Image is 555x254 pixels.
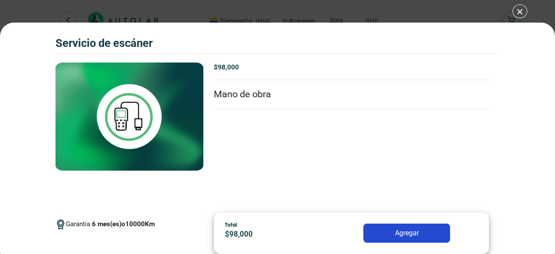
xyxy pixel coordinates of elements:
[214,80,489,109] li: Mano de obra
[225,229,323,240] p: $ 98,000
[225,221,237,228] span: Total
[214,63,489,73] p: $ 98,000
[66,219,155,236] span: Garantía
[363,224,450,243] button: Agregar
[55,36,153,50] h3: Servicio de escáner
[92,219,155,229] p: 6 mes(es) o 10000 Km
